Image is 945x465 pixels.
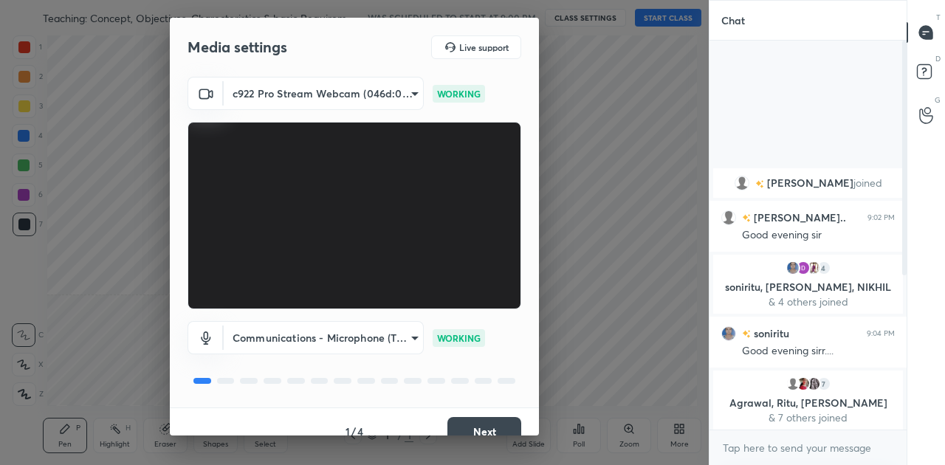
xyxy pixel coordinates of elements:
[722,397,894,409] p: Agrawal, Ritu, [PERSON_NAME]
[742,344,895,359] div: Good evening sirr....
[936,12,941,23] p: T
[786,376,800,391] img: default.png
[709,41,907,465] div: grid
[346,424,350,439] h4: 1
[867,213,895,222] div: 9:02 PM
[721,326,736,341] img: 69befdf09b7d46f2a0359348ae60b85e.jpg
[447,417,521,447] button: Next
[188,38,287,57] h2: Media settings
[722,281,894,293] p: soniritu, [PERSON_NAME], NIKHIL
[806,261,821,275] img: 3f56f55a1cc846849f9f45ca4e27e78d.jpg
[786,261,800,275] img: 69befdf09b7d46f2a0359348ae60b85e.jpg
[751,210,846,225] h6: [PERSON_NAME]..
[224,321,424,354] div: c922 Pro Stream Webcam (046d:085c)
[796,376,811,391] img: 1732b78c7fd149f1b8707388bd677870.jpg
[357,424,363,439] h4: 4
[742,330,751,338] img: no-rating-badge.077c3623.svg
[853,177,882,189] span: joined
[459,43,509,52] h5: Live support
[735,176,749,190] img: default.png
[437,331,481,345] p: WORKING
[817,261,831,275] div: 4
[351,424,356,439] h4: /
[742,228,895,243] div: Good evening sir
[806,376,821,391] img: bf454440aae84d42884882d0ec950e03.jpg
[817,376,831,391] div: 7
[224,77,424,110] div: c922 Pro Stream Webcam (046d:085c)
[709,1,757,40] p: Chat
[867,329,895,338] div: 9:04 PM
[721,210,736,225] img: default.png
[742,214,751,222] img: no-rating-badge.077c3623.svg
[722,412,894,424] p: & 7 others joined
[935,94,941,106] p: G
[755,180,764,188] img: no-rating-badge.077c3623.svg
[722,296,894,308] p: & 4 others joined
[935,53,941,64] p: D
[437,87,481,100] p: WORKING
[796,261,811,275] img: 3
[751,325,789,341] h6: soniritu
[767,177,853,189] span: [PERSON_NAME]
